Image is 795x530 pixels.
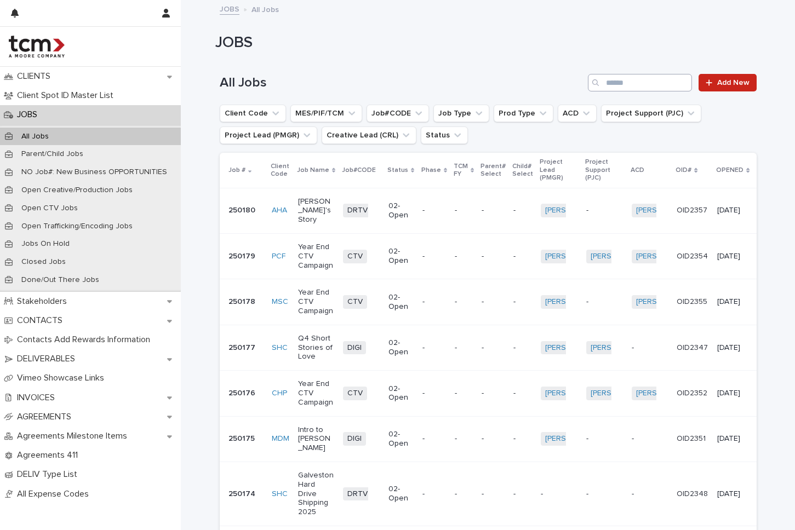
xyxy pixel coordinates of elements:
p: 02-Open [388,293,414,312]
p: OID2354 [677,252,708,261]
p: TCM FY [454,160,468,181]
p: CONTACTS [13,315,71,326]
a: SHC [272,343,288,353]
p: - [482,343,505,353]
p: - [482,297,505,307]
p: OID2355 [677,297,708,307]
p: Year End CTV Campaign [298,379,335,407]
a: [PERSON_NAME]-TCM [545,343,624,353]
p: OID2357 [677,206,708,215]
p: - [482,252,505,261]
p: Contacts Add Rewards Information [13,335,159,345]
p: - [455,297,473,307]
a: [PERSON_NAME]-TCM [591,389,669,398]
p: 250179 [228,252,263,261]
p: All Jobs [251,3,279,15]
span: DRTV [343,204,372,217]
p: - [482,434,505,443]
p: - [482,389,505,398]
p: Status [387,164,408,176]
p: Stakeholders [13,296,76,307]
p: Q4 Short Stories of Love [298,334,335,361]
h1: JOBS [215,34,752,53]
p: - [632,343,668,353]
p: Open Trafficking/Encoding Jobs [13,222,141,231]
p: - [455,343,473,353]
p: OID2351 [677,434,708,443]
p: DELIV Type List [13,469,86,480]
p: 250178 [228,297,263,307]
p: OID# [676,164,691,176]
button: Job#CODE [367,105,429,122]
p: - [513,489,532,499]
p: Client Spot ID Master List [13,90,122,101]
p: Closed Jobs [13,257,75,267]
p: - [513,297,532,307]
p: - [586,297,623,307]
p: [DATE] [717,489,748,499]
p: [DATE] [717,206,748,215]
a: AHA [272,206,287,215]
p: - [455,489,473,499]
span: Add New [717,79,750,87]
p: - [513,206,532,215]
p: ACD [631,164,644,176]
p: 02-Open [388,430,414,448]
p: INVOICES [13,393,64,403]
p: 250175 [228,434,263,443]
p: Job#CODE [342,164,376,176]
p: Agreements Milestone Items [13,431,136,441]
p: 02-Open [388,485,414,503]
button: Creative Lead (CRL) [322,126,416,144]
p: - [455,434,473,443]
input: Search [588,74,692,91]
p: 02-Open [388,384,414,403]
a: MDM [272,434,289,443]
p: - [632,434,668,443]
p: [DATE] [717,252,748,261]
button: ACD [558,105,597,122]
p: [DATE] [717,389,748,398]
p: - [455,206,473,215]
p: - [586,206,623,215]
p: Galveston Hard Drive Shipping 2025 [298,471,335,517]
button: Job Type [433,105,489,122]
p: - [422,252,446,261]
button: Project Support (PJC) [601,105,701,122]
button: Project Lead (PMGR) [220,126,317,144]
a: CHP [272,389,287,398]
p: Year End CTV Campaign [298,243,335,270]
p: Intro to [PERSON_NAME] [298,425,335,453]
a: JOBS [220,2,239,15]
p: Child# Select [512,160,533,181]
p: - [482,206,505,215]
p: All Jobs [13,132,58,141]
p: [DATE] [717,343,748,353]
p: CLIENTS [13,71,59,82]
p: 250177 [228,343,263,353]
a: MSC [272,297,288,307]
p: 250174 [228,489,263,499]
button: Status [421,126,468,144]
span: CTV [343,387,367,400]
p: - [513,389,532,398]
p: - [513,343,532,353]
p: Jobs On Hold [13,239,78,249]
a: [PERSON_NAME]-TCM [591,252,669,261]
a: SHC [272,489,288,499]
p: - [541,489,577,499]
a: [PERSON_NAME]-TCM [591,343,669,353]
a: [PERSON_NAME]-TCM [636,389,714,398]
p: OID2347 [677,343,708,353]
a: Add New [699,74,756,91]
button: Prod Type [494,105,553,122]
p: Project Lead (PMGR) [540,156,579,184]
p: 02-Open [388,247,414,266]
p: - [513,434,532,443]
p: - [422,389,446,398]
p: - [422,343,446,353]
button: MES/PIF/TCM [290,105,362,122]
p: OID2348 [677,489,708,499]
p: 250176 [228,389,263,398]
